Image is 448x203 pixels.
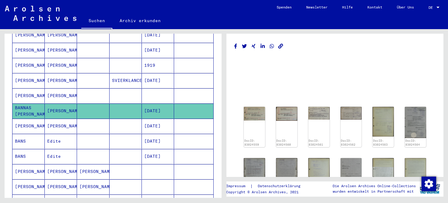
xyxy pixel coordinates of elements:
a: DocID: 83024561 [309,139,323,147]
a: DocID: 83024559 [244,139,259,147]
button: Share on Twitter [241,42,248,50]
p: wurden entwickelt in Partnerschaft mit [333,189,416,194]
div: Zustimmung ändern [421,176,436,191]
mat-cell: [PERSON_NAME] [45,73,77,88]
mat-cell: [PERSON_NAME] [45,28,77,42]
a: Impressum [226,183,250,189]
button: Share on LinkedIn [260,42,266,50]
mat-cell: [PERSON_NAME] [12,88,45,103]
mat-cell: [DATE] [142,43,174,58]
img: 001.jpg [276,107,297,121]
mat-cell: [PERSON_NAME] [12,73,45,88]
img: 001.jpg [308,107,330,120]
img: yv_logo.png [418,181,441,196]
mat-cell: [DATE] [142,28,174,42]
button: Copy link [278,42,284,50]
img: 001.jpg [308,158,330,188]
img: 001.jpg [373,158,394,188]
mat-cell: [DATE] [142,134,174,149]
mat-cell: BANS [12,134,45,149]
mat-cell: [PERSON_NAME] [12,179,45,194]
img: Zustimmung ändern [422,177,436,191]
button: Share on Facebook [233,42,239,50]
mat-cell: [PERSON_NAME] [45,119,77,134]
div: | [226,183,308,189]
mat-cell: [DATE] [142,103,174,118]
mat-cell: [PERSON_NAME] [12,28,45,42]
a: Datenschutzerklärung [253,183,308,189]
mat-cell: [DATE] [142,149,174,164]
img: 001.jpg [244,107,265,120]
mat-cell: [PERSON_NAME] [45,43,77,58]
mat-cell: [DATE] [142,73,174,88]
mat-cell: [PERSON_NAME] [12,119,45,134]
a: Suchen [81,13,112,29]
mat-cell: [PERSON_NAME] [12,164,45,179]
mat-cell: [PERSON_NAME] [12,58,45,73]
mat-cell: Edite [45,134,77,149]
mat-cell: [PERSON_NAME] [45,88,77,103]
mat-cell: BANS [12,149,45,164]
mat-cell: [PERSON_NAME] [77,164,109,179]
mat-cell: BANNAS [PERSON_NAME] [12,103,45,118]
mat-cell: 1919 [142,58,174,73]
mat-cell: Edite [45,149,77,164]
a: Archiv erkunden [112,13,168,28]
a: DocID: 83024563 [373,139,388,147]
mat-cell: [PERSON_NAME] [12,43,45,58]
img: 001.jpg [405,107,426,138]
mat-cell: [PERSON_NAME] [45,164,77,179]
mat-cell: [DATE] [142,119,174,134]
img: Arolsen_neg.svg [5,6,76,21]
mat-cell: [PERSON_NAME] [45,58,77,73]
img: 001.jpg [244,158,265,186]
img: 002.jpg [405,158,426,188]
a: DocID: 83024562 [341,139,355,147]
img: 001.jpg [341,158,362,189]
mat-cell: [PERSON_NAME] [45,103,77,118]
mat-cell: [PERSON_NAME] [45,179,77,194]
button: Share on WhatsApp [269,42,275,50]
span: DE [429,5,435,10]
img: 002.jpg [276,158,297,186]
p: Die Arolsen Archives Online-Collections [333,183,416,189]
button: Share on Xing [250,42,257,50]
mat-cell: [PERSON_NAME] [77,179,109,194]
img: 001.jpg [341,107,362,120]
mat-cell: SVIERKLANCE [110,73,142,88]
a: DocID: 83024564 [405,139,420,147]
img: 001.jpg [373,107,394,136]
p: Copyright © Arolsen Archives, 2021 [226,189,308,195]
a: DocID: 83024560 [276,139,291,147]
